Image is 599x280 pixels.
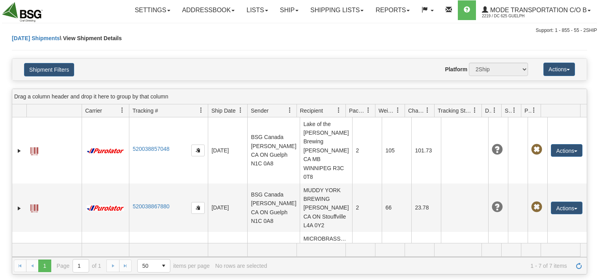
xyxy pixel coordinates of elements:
a: Ship [274,0,304,20]
input: Page 1 [73,260,89,272]
a: Charge filter column settings [421,104,434,117]
button: Copy to clipboard [191,202,205,214]
span: items per page [137,259,210,273]
span: Page sizes drop down [137,259,170,273]
a: Carrier filter column settings [116,104,129,117]
a: Label [30,144,38,156]
span: Unknown [492,202,503,213]
td: BSG Canada [PERSON_NAME] CA ON Guelph N1C 0A8 [247,184,300,232]
span: Tracking Status [438,107,472,115]
a: Shipping lists [304,0,369,20]
a: Refresh [573,260,585,272]
div: Support: 1 - 855 - 55 - 2SHIP [2,27,597,34]
span: Page of 1 [57,259,101,273]
span: Packages [349,107,366,115]
td: 2 [352,117,382,184]
img: logo2219.jpg [2,2,43,22]
span: \ View Shipment Details [60,35,122,41]
td: 2 [352,184,382,232]
button: Actions [543,63,575,76]
a: [DATE] Shipments [12,35,60,41]
a: Shipment Issues filter column settings [508,104,521,117]
span: Unknown [492,144,503,155]
a: Tracking # filter column settings [194,104,208,117]
td: MUDDY YORK BREWING [PERSON_NAME] CA ON Stouffville L4A 0Y2 [300,184,352,232]
div: No rows are selected [215,263,267,269]
span: 2219 / DC 625 Guelph [482,12,541,20]
a: Recipient filter column settings [332,104,345,117]
span: Recipient [300,107,323,115]
span: Shipment Issues [505,107,511,115]
td: [DATE] [208,117,247,184]
span: Pickup Not Assigned [531,202,542,213]
td: BSG Canada [PERSON_NAME] CA ON Guelph N1C 0A8 [247,117,300,184]
span: select [157,260,170,272]
td: 101.73 [411,117,441,184]
a: Expand [15,147,23,155]
span: Tracking # [132,107,158,115]
a: Ship Date filter column settings [234,104,247,117]
a: Pickup Status filter column settings [527,104,541,117]
button: Copy to clipboard [191,145,205,156]
span: Mode Transportation c/o B [488,7,587,13]
iframe: chat widget [581,100,598,180]
span: Charge [408,107,425,115]
a: Lists [241,0,274,20]
span: Delivery Status [485,107,492,115]
span: Pickup Not Assigned [531,144,542,155]
td: Lake of the [PERSON_NAME] Brewing [PERSON_NAME] CA MB WINNIPEG R3C 0T8 [300,117,352,184]
button: Actions [551,144,582,157]
span: Pickup Status [524,107,531,115]
span: 50 [142,262,153,270]
a: 520038867880 [132,203,169,210]
a: Settings [129,0,176,20]
td: [DATE] [208,184,247,232]
a: Expand [15,204,23,212]
button: Actions [551,202,582,214]
a: Tracking Status filter column settings [468,104,481,117]
span: 1 - 7 of 7 items [272,263,567,269]
div: grid grouping header [12,89,587,104]
span: Carrier [85,107,102,115]
img: 11 - Purolator [85,148,125,154]
img: 11 - Purolator [85,205,125,211]
a: Addressbook [176,0,241,20]
a: Sender filter column settings [283,104,297,117]
span: Weight [379,107,395,115]
td: 66 [382,184,411,232]
a: Reports [369,0,416,20]
td: 105 [382,117,411,184]
a: 520038857048 [132,146,169,152]
span: Ship Date [211,107,235,115]
button: Shipment Filters [24,63,74,76]
span: Page 1 [38,260,51,272]
a: Packages filter column settings [362,104,375,117]
a: Label [30,201,38,213]
span: Sender [251,107,269,115]
label: Platform [445,65,467,73]
a: Delivery Status filter column settings [488,104,501,117]
a: Weight filter column settings [391,104,405,117]
a: Mode Transportation c/o B 2219 / DC 625 Guelph [476,0,597,20]
td: 23.78 [411,184,441,232]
